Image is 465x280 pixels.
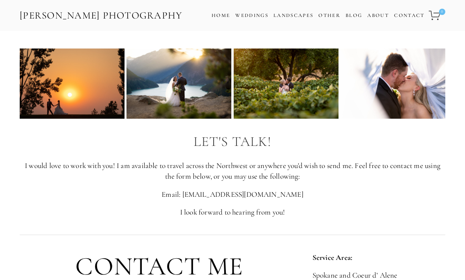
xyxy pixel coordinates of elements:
a: Weddings [235,12,268,19]
p: I look forward to hearing from you! [20,207,445,218]
a: Blog [346,10,362,21]
a: [PERSON_NAME] Photography [19,7,183,24]
span: 0 [439,9,445,15]
a: Home [212,10,230,21]
a: 0 items in cart [428,6,446,25]
a: Other [318,12,340,19]
h2: Let's Talk! [20,134,445,149]
img: ©ZachNichols (July 22, 2021 [20.06.30]) - ZAC_6522.jpg [20,49,125,118]
p: Email: [EMAIL_ADDRESS][DOMAIN_NAME] [20,189,445,200]
img: ©ZachNichols (July 22, 2021 [19.56.37]) - ZAC_6505.jpg [234,49,339,118]
a: About [367,10,389,21]
strong: Service Area: [312,253,352,262]
img: ©ZachNichols (July 10, 2021 [18.19.06]) - ZAC_8476.jpg [340,49,445,118]
a: Landscapes [273,12,313,19]
p: I would love to work with you! I am available to travel across the Northwest or anywhere you'd wi... [20,161,445,181]
a: Contact [394,10,424,21]
img: ©ZachNichols (July 11, 2021 [20.11.30]) - ZAC_5190.jpg [126,49,231,118]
